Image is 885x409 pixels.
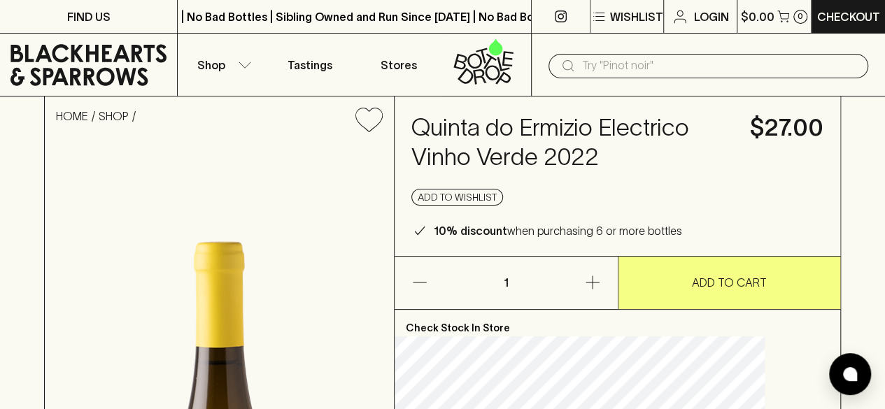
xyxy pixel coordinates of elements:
img: bubble-icon [843,367,857,381]
p: Wishlist [610,8,663,25]
a: Stores [355,34,443,96]
button: Shop [178,34,266,96]
p: Login [694,8,729,25]
a: SHOP [99,110,129,122]
p: FIND US [67,8,111,25]
p: Shop [197,57,225,73]
button: ADD TO CART [618,257,841,309]
p: Stores [381,57,417,73]
a: Tastings [266,34,354,96]
a: HOME [56,110,88,122]
b: 10% discount [434,224,507,237]
p: 1 [489,257,523,309]
p: ADD TO CART [692,274,767,291]
p: Checkout [817,8,880,25]
h4: Quinta do Ermizio Electrico Vinho Verde 2022 [411,113,733,172]
p: Tastings [288,57,332,73]
p: $0.00 [741,8,774,25]
button: Add to wishlist [411,189,503,206]
input: Try "Pinot noir" [582,55,857,77]
p: Check Stock In Store [395,310,840,336]
h4: $27.00 [750,113,823,143]
p: 0 [798,13,803,20]
p: when purchasing 6 or more bottles [434,222,682,239]
button: Add to wishlist [350,102,388,138]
